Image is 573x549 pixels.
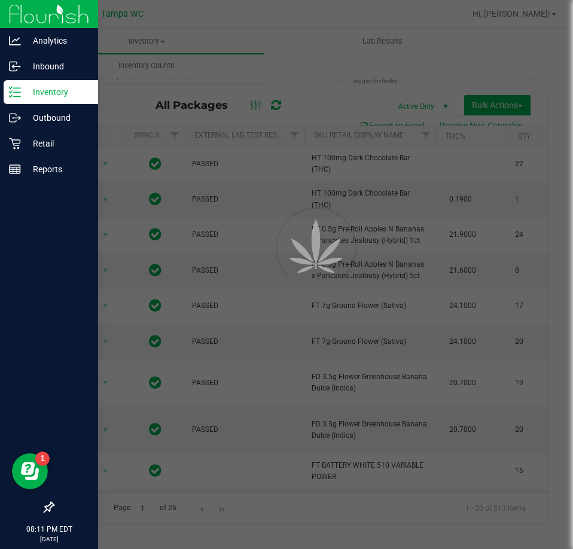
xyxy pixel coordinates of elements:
[21,136,93,151] p: Retail
[9,138,21,150] inline-svg: Retail
[12,453,48,489] iframe: Resource center
[21,59,93,74] p: Inbound
[5,524,93,535] p: 08:11 PM EDT
[21,33,93,48] p: Analytics
[9,60,21,72] inline-svg: Inbound
[5,535,93,544] p: [DATE]
[21,111,93,125] p: Outbound
[9,86,21,98] inline-svg: Inventory
[21,85,93,99] p: Inventory
[21,162,93,176] p: Reports
[9,112,21,124] inline-svg: Outbound
[35,452,50,466] iframe: Resource center unread badge
[9,35,21,47] inline-svg: Analytics
[9,163,21,175] inline-svg: Reports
